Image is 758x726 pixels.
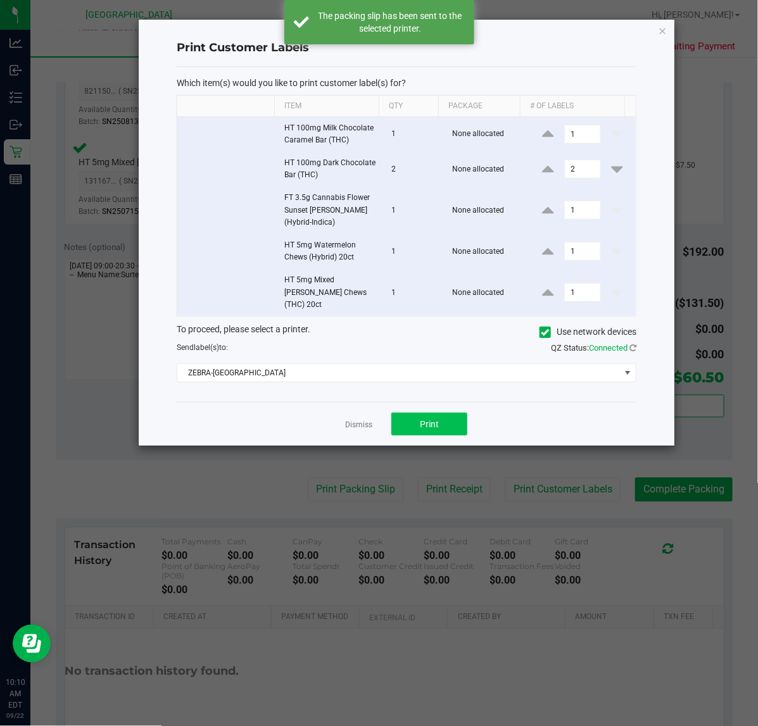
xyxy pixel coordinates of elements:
span: label(s) [194,343,219,352]
td: HT 100mg Dark Chocolate Bar (THC) [277,152,384,187]
th: Package [438,96,521,117]
p: Which item(s) would you like to print customer label(s) for? [177,77,636,89]
td: 1 [384,234,445,269]
td: None allocated [445,187,529,234]
span: QZ Status: [551,343,636,353]
td: HT 100mg Milk Chocolate Caramel Bar (THC) [277,117,384,152]
td: None allocated [445,152,529,187]
span: Print [420,419,439,429]
td: None allocated [445,269,529,316]
th: Item [274,96,379,117]
td: 1 [384,117,445,152]
td: 1 [384,187,445,234]
span: Send to: [177,343,228,352]
td: 2 [384,152,445,187]
label: Use network devices [540,325,636,339]
span: ZEBRA-[GEOGRAPHIC_DATA] [177,364,620,382]
td: 1 [384,269,445,316]
button: Print [391,413,467,435]
th: # of labels [520,96,624,117]
td: FT 3.5g Cannabis Flower Sunset [PERSON_NAME] (Hybrid-Indica) [277,187,384,234]
div: To proceed, please select a printer. [167,323,646,342]
td: None allocated [445,117,529,152]
td: None allocated [445,234,529,269]
th: Qty [379,96,438,117]
div: The packing slip has been sent to the selected printer. [316,9,465,35]
td: HT 5mg Mixed [PERSON_NAME] Chews (THC) 20ct [277,269,384,316]
h4: Print Customer Labels [177,40,636,56]
iframe: Resource center [13,625,51,663]
td: HT 5mg Watermelon Chews (Hybrid) 20ct [277,234,384,269]
span: Connected [589,343,628,353]
a: Dismiss [345,420,372,430]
